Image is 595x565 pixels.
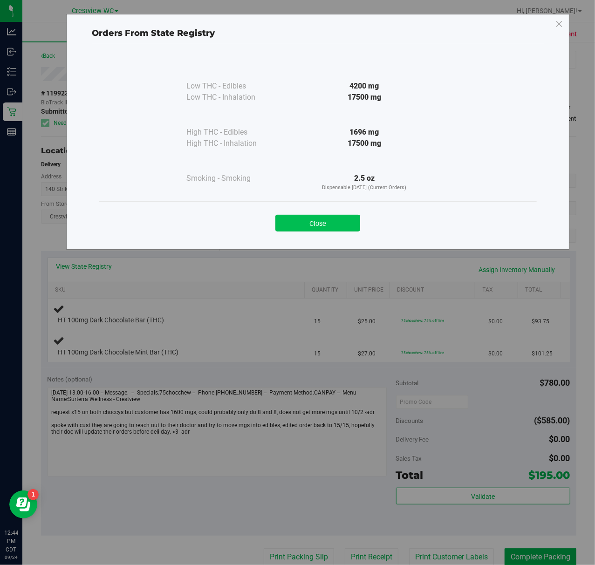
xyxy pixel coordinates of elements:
div: Smoking - Smoking [186,173,280,184]
div: 2.5 oz [280,173,449,192]
iframe: Resource center unread badge [27,489,39,500]
div: Low THC - Inhalation [186,92,280,103]
div: 17500 mg [280,92,449,103]
div: 17500 mg [280,138,449,149]
p: Dispensable [DATE] (Current Orders) [280,184,449,192]
button: Close [275,215,360,231]
iframe: Resource center [9,490,37,518]
div: 4200 mg [280,81,449,92]
div: Low THC - Edibles [186,81,280,92]
div: 1696 mg [280,127,449,138]
div: High THC - Inhalation [186,138,280,149]
span: Orders From State Registry [92,28,215,38]
div: High THC - Edibles [186,127,280,138]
